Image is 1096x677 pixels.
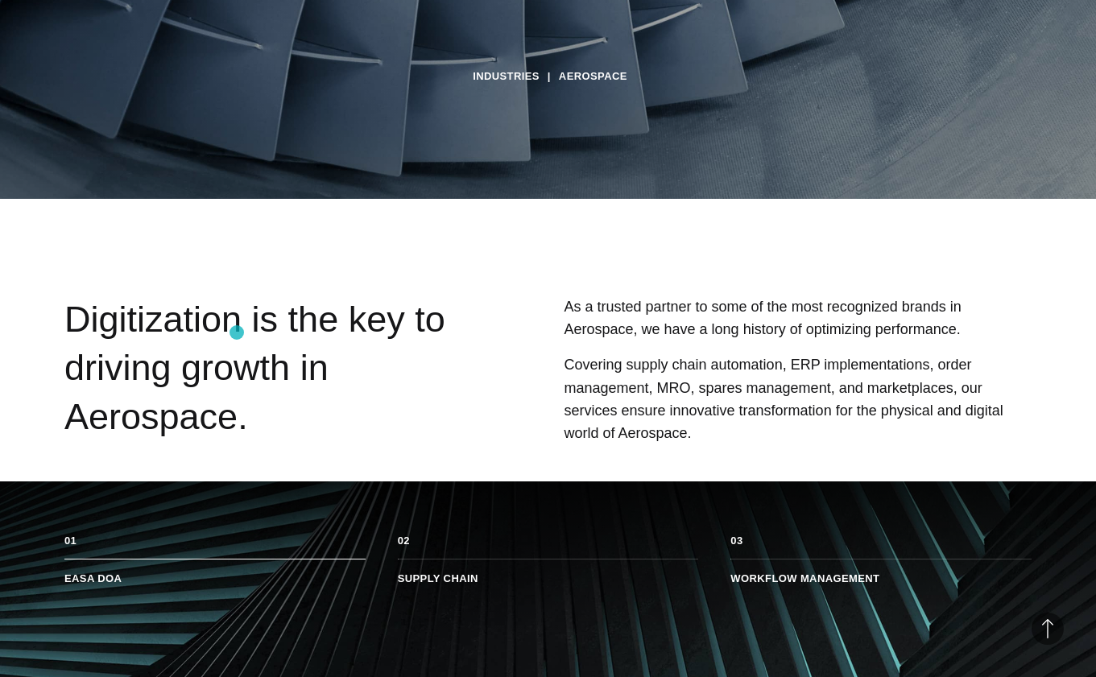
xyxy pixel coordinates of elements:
[730,559,1032,584] li: Workflow Management
[64,295,449,449] div: Digitization is the key to driving growth in Aerospace.
[473,64,540,89] a: Industries
[564,295,1032,341] p: As a trusted partner to some of the most recognized brands in Aerospace, we have a long history o...
[559,64,627,89] a: Aerospace
[1032,613,1064,645] button: Back to Top
[564,353,1032,444] p: Covering supply chain automation, ERP implementations, order management, MRO, spares management, ...
[398,559,699,584] li: Supply Chain
[64,559,366,584] li: EASA DOA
